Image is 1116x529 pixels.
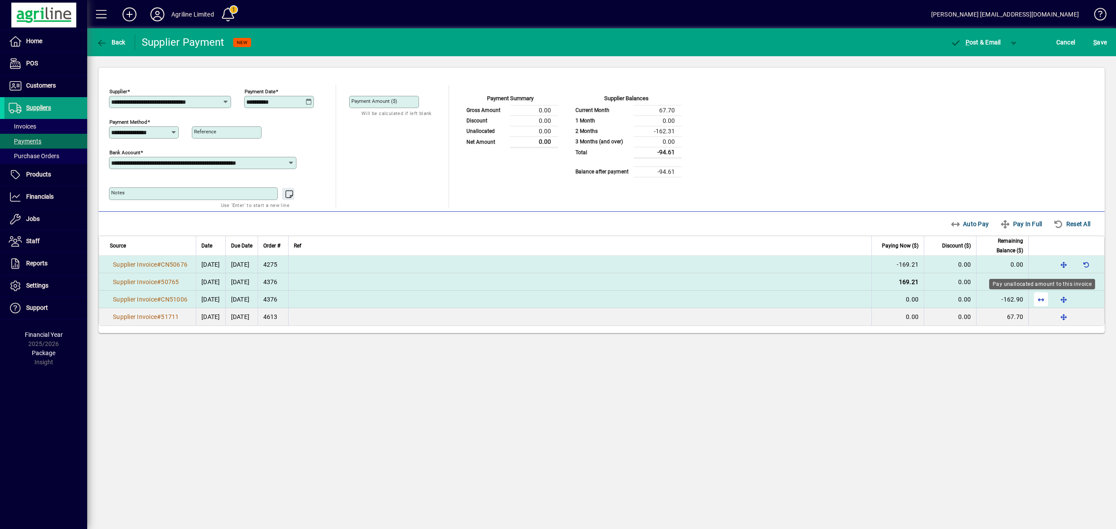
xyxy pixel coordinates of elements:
a: Supplier Invoice#CN51006 [110,295,191,304]
span: Discount ($) [942,241,971,251]
span: Invoices [9,123,36,130]
span: Source [110,241,126,251]
span: Supplier Invoice [113,261,157,268]
td: 3 Months (and over) [571,136,634,147]
td: [DATE] [225,308,258,326]
span: # [157,313,161,320]
span: Staff [26,237,40,244]
td: [DATE] [225,273,258,291]
span: Package [32,349,55,356]
span: 0.00 [958,296,971,303]
a: Support [4,297,87,319]
div: Pay unallocated amount to this invoice [989,279,1095,289]
button: Back [94,34,128,50]
span: 67.70 [1007,313,1023,320]
td: Unallocated [462,126,510,136]
button: Post & Email [946,34,1005,50]
span: Support [26,304,48,311]
span: [DATE] [201,296,220,303]
app-page-summary-card: Supplier Balances [571,85,682,177]
span: 50765 [161,278,179,285]
span: CN51006 [161,296,187,303]
a: Settings [4,275,87,297]
span: Suppliers [26,104,51,111]
td: Net Amount [462,136,510,147]
a: Supplier Invoice#50765 [110,277,182,287]
a: Supplier Invoice#CN50676 [110,260,191,269]
mat-label: Payment Date [245,88,276,95]
td: -94.61 [634,166,682,177]
span: ost & Email [950,39,1001,46]
a: Customers [4,75,87,97]
mat-label: Notes [111,190,125,196]
td: 4376 [258,273,288,291]
span: 0.00 [958,278,971,285]
span: Due Date [231,241,252,251]
span: Supplier Invoice [113,296,157,303]
mat-label: Payment method [109,119,147,125]
span: 0.00 [906,296,919,303]
td: Balance after payment [571,166,634,177]
span: Settings [26,282,48,289]
span: 169.21 [899,278,919,285]
td: 4376 [258,291,288,308]
button: Profile [143,7,171,22]
span: # [157,296,161,303]
mat-label: Bank Account [109,149,140,156]
td: 1 Month [571,115,634,126]
span: [DATE] [201,261,220,268]
span: Ref [294,241,301,251]
a: Financials [4,186,87,208]
mat-label: Reference [194,129,216,135]
td: 0.00 [510,126,558,136]
td: 0.00 [510,115,558,126]
app-page-header-button: Back [87,34,135,50]
span: # [157,278,161,285]
span: 0.00 [958,313,971,320]
span: Order # [263,241,280,251]
span: Paying Now ($) [882,241,919,251]
span: Cancel [1056,35,1075,49]
span: 0.00 [958,261,971,268]
span: Pay In Full [1000,217,1042,231]
span: CN50676 [161,261,187,268]
td: Discount [462,115,510,126]
span: Supplier Invoice [113,313,157,320]
span: Financial Year [25,331,63,338]
td: -94.61 [634,147,682,158]
a: Knowledge Base [1088,2,1105,30]
span: Home [26,37,42,44]
span: Reports [26,260,48,267]
span: P [966,39,970,46]
span: Payments [9,138,41,145]
button: Add [116,7,143,22]
div: [PERSON_NAME] [EMAIL_ADDRESS][DOMAIN_NAME] [931,7,1079,21]
span: 0.59 [1011,278,1023,285]
span: [DATE] [201,278,220,285]
td: 4613 [258,308,288,326]
td: Total [571,147,634,158]
a: Payments [4,134,87,149]
a: Purchase Orders [4,149,87,163]
div: Supplier Balances [571,94,682,105]
span: Purchase Orders [9,153,59,159]
td: Gross Amount [462,105,510,115]
button: Save [1091,34,1109,50]
span: 0.00 [906,313,919,320]
a: Home [4,31,87,52]
span: NEW [237,40,248,45]
div: Agriline Limited [171,7,214,21]
span: [DATE] [201,313,220,320]
td: 67.70 [634,105,682,115]
span: Reset All [1053,217,1090,231]
mat-hint: Will be calculated if left blank [361,108,432,118]
span: Products [26,171,51,178]
span: 0.00 [1011,261,1023,268]
span: Supplier Invoice [113,278,157,285]
div: Payment Summary [462,94,558,105]
span: 51711 [161,313,179,320]
a: Staff [4,231,87,252]
span: ave [1093,35,1107,49]
span: Financials [26,193,54,200]
td: 4275 [258,256,288,273]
